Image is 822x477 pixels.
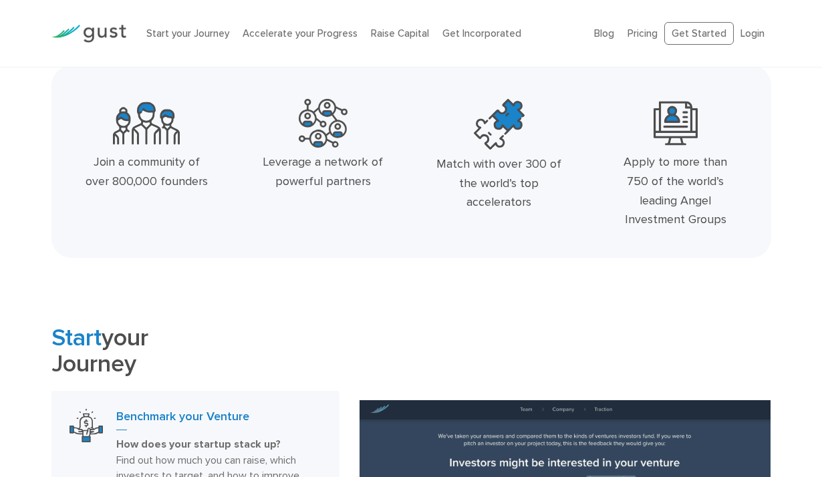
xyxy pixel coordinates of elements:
h3: Benchmark your Venture [116,409,321,430]
img: Top Accelerators [474,99,525,150]
img: Community Founders [113,99,180,148]
a: Pricing [628,27,658,39]
img: Leading Angel Investment [654,99,698,148]
strong: How does your startup stack up? [116,438,281,451]
img: Powerful Partners [299,99,348,148]
a: Raise Capital [371,27,429,39]
div: Leverage a network of powerful partners [261,153,386,192]
img: Benchmark Your Venture [70,409,103,442]
h2: your Journey [51,325,339,377]
div: Match with over 300 of the world’s top accelerators [436,155,561,212]
a: Accelerate your Progress [243,27,358,39]
div: Apply to more than 750 of the world’s leading Angel Investment Groups [613,153,738,230]
div: Join a community of over 800,000 founders [84,153,209,192]
img: Gust Logo [51,25,126,43]
span: Start [51,323,102,352]
a: Start your Journey [146,27,229,39]
a: Login [740,27,765,39]
a: Get Incorporated [442,27,521,39]
a: Blog [594,27,614,39]
a: Get Started [664,22,734,45]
